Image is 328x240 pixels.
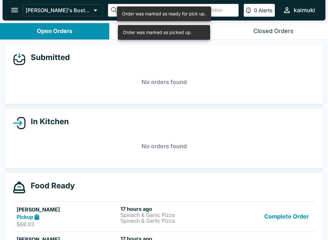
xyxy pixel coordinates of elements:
[254,7,257,13] p: 0
[26,53,70,62] h4: Submitted
[26,117,69,126] h4: In Kitchen
[13,71,315,94] h5: No orders found
[253,28,293,35] div: Closed Orders
[6,2,23,18] button: open drawer
[26,7,91,13] p: [PERSON_NAME]'s Boston Pizza
[37,28,72,35] div: Open Orders
[280,3,318,17] button: kaimuki
[17,214,33,220] strong: Pickup
[258,7,272,13] p: Alerts
[294,6,315,14] div: kaimuki
[26,181,75,191] h4: Food Ready
[17,221,118,227] p: $68.03
[23,4,103,16] button: [PERSON_NAME]'s Boston Pizza
[120,206,222,212] h6: 17 hours ago
[120,218,222,224] p: Spinach & Garlic Pizza
[262,206,311,228] button: Complete Order
[120,212,222,218] p: Spinach & Garlic Pizza
[13,135,315,158] h5: No orders found
[122,8,206,19] div: Order was marked as ready for pick up.
[123,27,192,38] div: Order was marked as picked up.
[13,201,315,232] a: [PERSON_NAME]Pickup$68.0317 hours agoSpinach & Garlic PizzaSpinach & Garlic PizzaComplete Order
[17,206,118,213] h5: [PERSON_NAME]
